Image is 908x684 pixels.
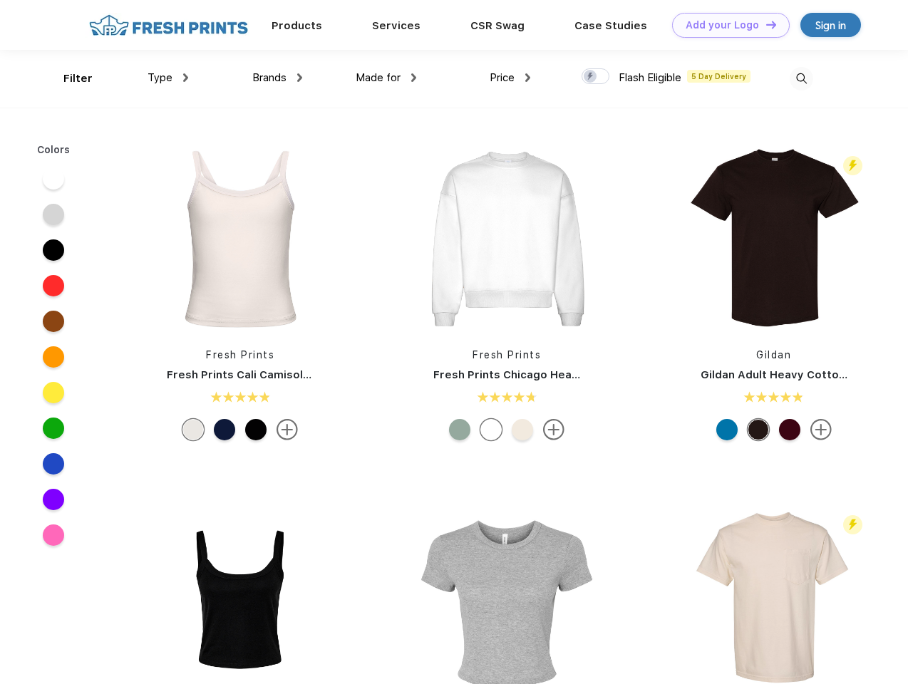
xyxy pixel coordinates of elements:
[490,71,515,84] span: Price
[433,368,679,381] a: Fresh Prints Chicago Heavyweight Crewneck
[470,19,525,32] a: CSR Swag
[85,13,252,38] img: fo%20logo%202.webp
[148,71,172,84] span: Type
[843,156,862,175] img: flash_active_toggle.svg
[214,419,235,440] div: Navy White
[63,71,93,87] div: Filter
[411,73,416,82] img: dropdown.png
[800,13,861,37] a: Sign in
[843,515,862,534] img: flash_active_toggle.svg
[766,21,776,28] img: DT
[473,349,541,361] a: Fresh Prints
[145,144,335,333] img: func=resize&h=266
[277,419,298,440] img: more.svg
[372,19,421,32] a: Services
[687,70,750,83] span: 5 Day Delivery
[525,73,530,82] img: dropdown.png
[701,368,886,381] a: Gildan Adult Heavy Cotton T-Shirt
[790,67,813,90] img: desktop_search.svg
[748,419,769,440] div: Dark Chocolate
[245,419,267,440] div: Black mto
[183,73,188,82] img: dropdown.png
[679,144,869,333] img: func=resize&h=266
[619,71,681,84] span: Flash Eligible
[512,419,533,440] div: Buttermilk mto
[779,419,800,440] div: Maroon
[810,419,832,440] img: more.svg
[272,19,322,32] a: Products
[756,349,791,361] a: Gildan
[449,419,470,440] div: Sage Green mto
[716,419,738,440] div: Sapphire
[543,419,564,440] img: more.svg
[297,73,302,82] img: dropdown.png
[412,144,602,333] img: func=resize&h=266
[206,349,274,361] a: Fresh Prints
[356,71,401,84] span: Made for
[167,368,334,381] a: Fresh Prints Cali Camisole Top
[182,419,204,440] div: Off White
[815,17,846,33] div: Sign in
[26,142,81,157] div: Colors
[686,19,759,31] div: Add your Logo
[480,419,502,440] div: White
[252,71,287,84] span: Brands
